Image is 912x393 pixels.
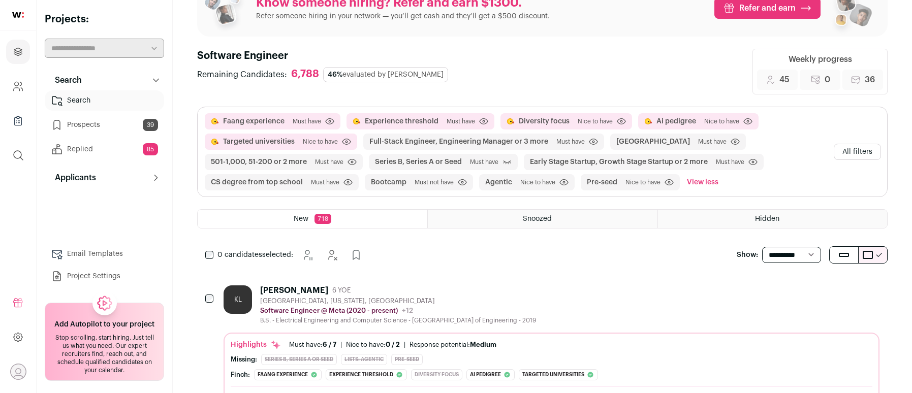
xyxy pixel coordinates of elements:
[371,177,406,187] button: Bootcamp
[311,178,339,186] span: Must have
[323,67,448,82] div: evaluated by [PERSON_NAME]
[410,341,496,349] div: Response potential:
[328,71,342,78] span: 46%
[231,371,250,379] div: Finch:
[365,116,438,126] button: Experience threshold
[520,178,555,186] span: Nice to have
[211,177,303,187] button: CS degree from top school
[223,116,285,126] button: Faang experience
[254,369,322,380] div: Faang experience
[217,250,293,260] span: selected:
[587,177,617,187] button: Pre-seed
[530,157,708,167] button: Early Stage Startup, Growth Stage Startup or 2 more
[578,117,613,125] span: Nice to have
[485,177,512,187] button: Agentic
[716,158,744,166] span: Must have
[341,354,387,365] div: Lists: Agentic
[447,117,475,125] span: Must have
[260,285,328,296] div: [PERSON_NAME]
[45,12,164,26] h2: Projects:
[685,174,720,190] button: View less
[143,143,158,155] span: 85
[45,168,164,188] button: Applicants
[825,74,830,86] span: 0
[291,68,319,81] div: 6,788
[616,137,690,147] button: [GEOGRAPHIC_DATA]
[294,215,308,222] span: New
[625,178,661,186] span: Nice to have
[303,138,338,146] span: Nice to have
[223,137,295,147] button: Targeted universities
[519,116,570,126] button: Diversity focus
[470,158,498,166] span: Must have
[231,340,281,350] div: Highlights
[556,138,585,146] span: Must have
[656,116,696,126] button: Ai pedigree
[217,251,262,258] span: 0 candidates
[256,11,550,21] p: Refer someone hiring in your network — you’ll get cash and they’ll get a $500 discount.
[323,341,336,348] span: 6 / 7
[289,341,336,349] div: Must have:
[12,12,24,18] img: wellfound-shorthand-0d5821cbd27db2630d0214b213865d53afaa358527fdda9d0ea32b1df1b89c2c.svg
[519,369,598,380] div: Targeted universities
[755,215,779,222] span: Hidden
[523,215,552,222] span: Snoozed
[428,210,657,228] a: Snoozed
[415,178,454,186] span: Must not have
[45,115,164,135] a: Prospects39
[289,341,496,349] ul: | |
[6,109,30,133] a: Company Lists
[54,319,154,330] h2: Add Autopilot to your project
[197,69,287,81] span: Remaining Candidates:
[332,286,351,294] span: 6 YOE
[834,144,881,160] button: All filters
[402,307,413,314] span: +12
[658,210,887,228] a: Hidden
[51,334,158,374] div: Stop scrolling, start hiring. Just tell us what you need. Our expert recruiters find, reach out, ...
[45,90,164,111] a: Search
[45,244,164,264] a: Email Templates
[261,354,337,365] div: Series B, Series A or Seed
[779,74,790,86] span: 45
[211,157,307,167] button: 501-1,000, 51-200 or 2 more
[315,214,331,224] span: 718
[49,172,96,184] p: Applicants
[346,341,400,349] div: Nice to have:
[45,70,164,90] button: Search
[411,369,462,380] div: Diversity focus
[369,137,548,147] button: Full-Stack Engineer, Engineering Manager or 3 more
[260,316,536,324] div: B.S. - Electrical Engineering and Computer Science - [GEOGRAPHIC_DATA] of Engineering - 2019
[45,266,164,286] a: Project Settings
[293,117,321,125] span: Must have
[45,303,164,381] a: Add Autopilot to your project Stop scrolling, start hiring. Just tell us what you need. Our exper...
[789,53,852,65] div: Weekly progress
[45,139,164,159] a: Replied85
[6,40,30,64] a: Projects
[315,158,343,166] span: Must have
[466,369,515,380] div: Ai pedigree
[386,341,400,348] span: 0 / 2
[375,157,462,167] button: Series B, Series A or Seed
[737,250,758,260] p: Show:
[326,369,407,380] div: Experience threshold
[704,117,739,125] span: Nice to have
[224,285,252,314] div: KL
[10,364,26,380] button: Open dropdown
[260,297,536,305] div: [GEOGRAPHIC_DATA], [US_STATE], [GEOGRAPHIC_DATA]
[197,49,454,63] h1: Software Engineer
[231,355,257,364] div: Missing:
[6,74,30,99] a: Company and ATS Settings
[260,307,398,315] p: Software Engineer @ Meta (2020 - present)
[865,74,875,86] span: 36
[391,354,423,365] div: Pre-seed
[470,341,496,348] span: Medium
[698,138,727,146] span: Must have
[49,74,82,86] p: Search
[143,119,158,131] span: 39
